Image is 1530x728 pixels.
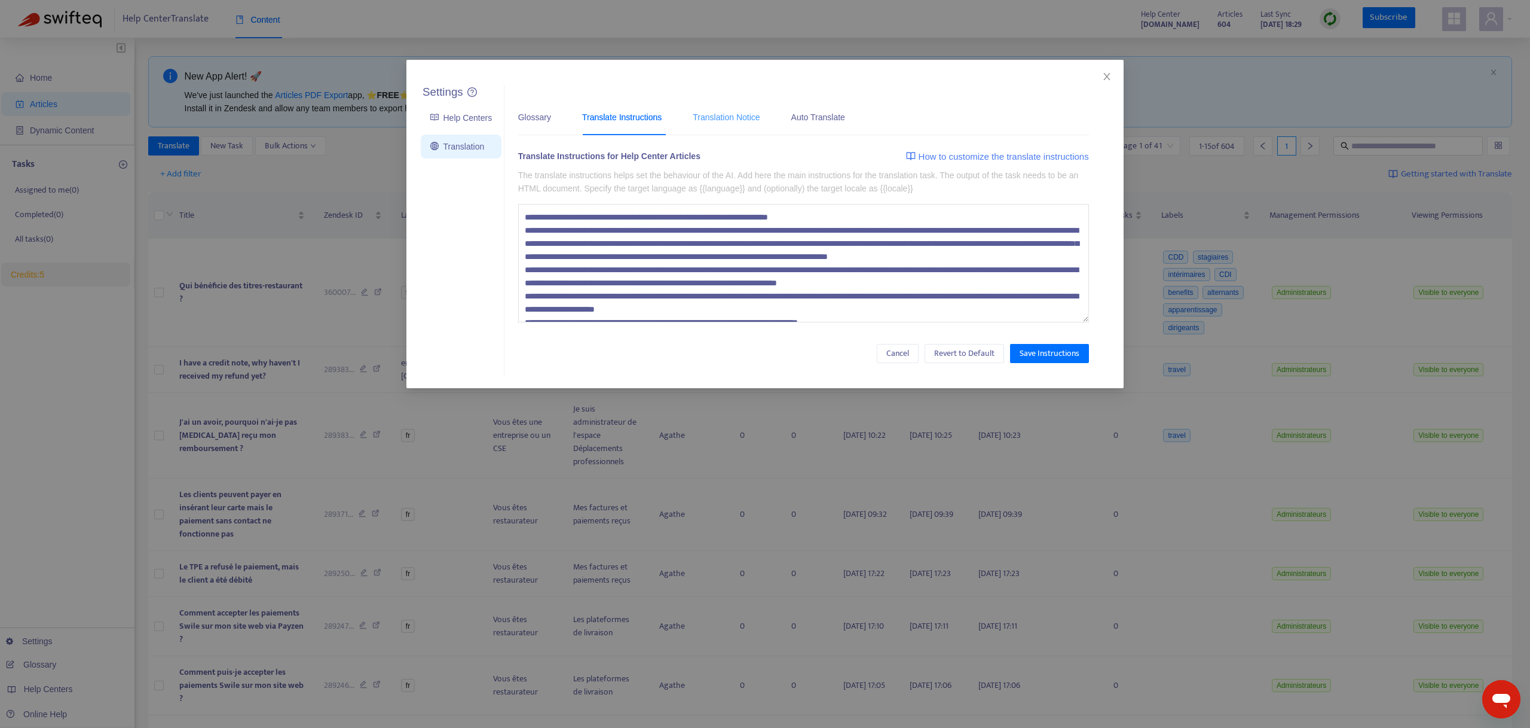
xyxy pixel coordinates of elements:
div: Translate Instructions [582,111,662,124]
span: Save Instructions [1020,347,1079,360]
iframe: Bouton de lancement de la fenêtre de messagerie [1482,680,1520,718]
div: Auto Translate [791,111,845,124]
span: How to customize the translate instructions [919,150,1089,164]
div: Translation Notice [693,111,760,124]
a: Translation [430,142,484,151]
span: close [1102,72,1112,81]
a: How to customize the translate instructions [906,150,1089,164]
p: The translate instructions helps set the behaviour of the AI. Add here the main instructions for ... [518,169,1089,195]
div: Translate Instructions for Help Center Articles [518,150,700,167]
button: Save Instructions [1010,344,1089,363]
h5: Settings [423,86,463,99]
a: Help Centers [430,113,492,123]
a: question-circle [467,87,477,98]
button: Cancel [877,344,919,363]
div: Glossary [518,111,551,124]
img: image-link [906,151,916,161]
span: Cancel [886,347,909,360]
button: Close [1100,70,1113,83]
span: Revert to Default [934,347,994,360]
button: Revert to Default [925,344,1004,363]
